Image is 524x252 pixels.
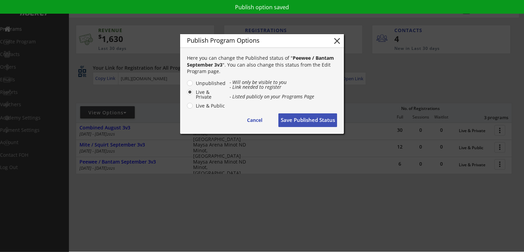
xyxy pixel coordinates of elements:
label: Unpublished [194,81,226,86]
div: Here you can change the Published status of " ". You can also change this status from the Edit Pr... [187,55,337,75]
button: Save Published Status [278,113,337,127]
button: Cancel [237,113,272,127]
div: - Will only be visible to you - Link needed to register - Listed publicly on your Programs Page [230,80,337,99]
label: Live & Public [194,103,226,108]
div: Publish Program Options [187,37,321,43]
label: Live & Private [194,90,226,99]
button: close [332,36,342,46]
strong: Peewee / Bantam September 3v3 [187,55,335,68]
